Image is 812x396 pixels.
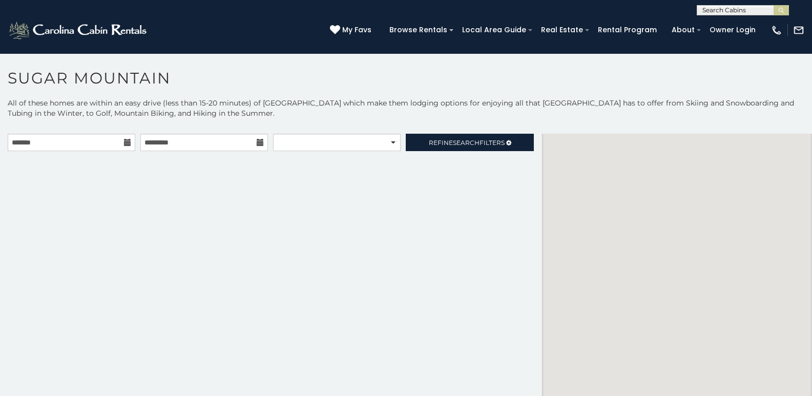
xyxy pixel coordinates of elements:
[429,139,505,147] span: Refine Filters
[453,139,480,147] span: Search
[8,20,150,40] img: White-1-2.png
[536,22,588,38] a: Real Estate
[342,25,371,35] span: My Favs
[667,22,700,38] a: About
[593,22,662,38] a: Rental Program
[406,134,533,151] a: RefineSearchFilters
[793,25,804,36] img: mail-regular-white.png
[704,22,761,38] a: Owner Login
[384,22,452,38] a: Browse Rentals
[330,25,374,36] a: My Favs
[771,25,782,36] img: phone-regular-white.png
[457,22,531,38] a: Local Area Guide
